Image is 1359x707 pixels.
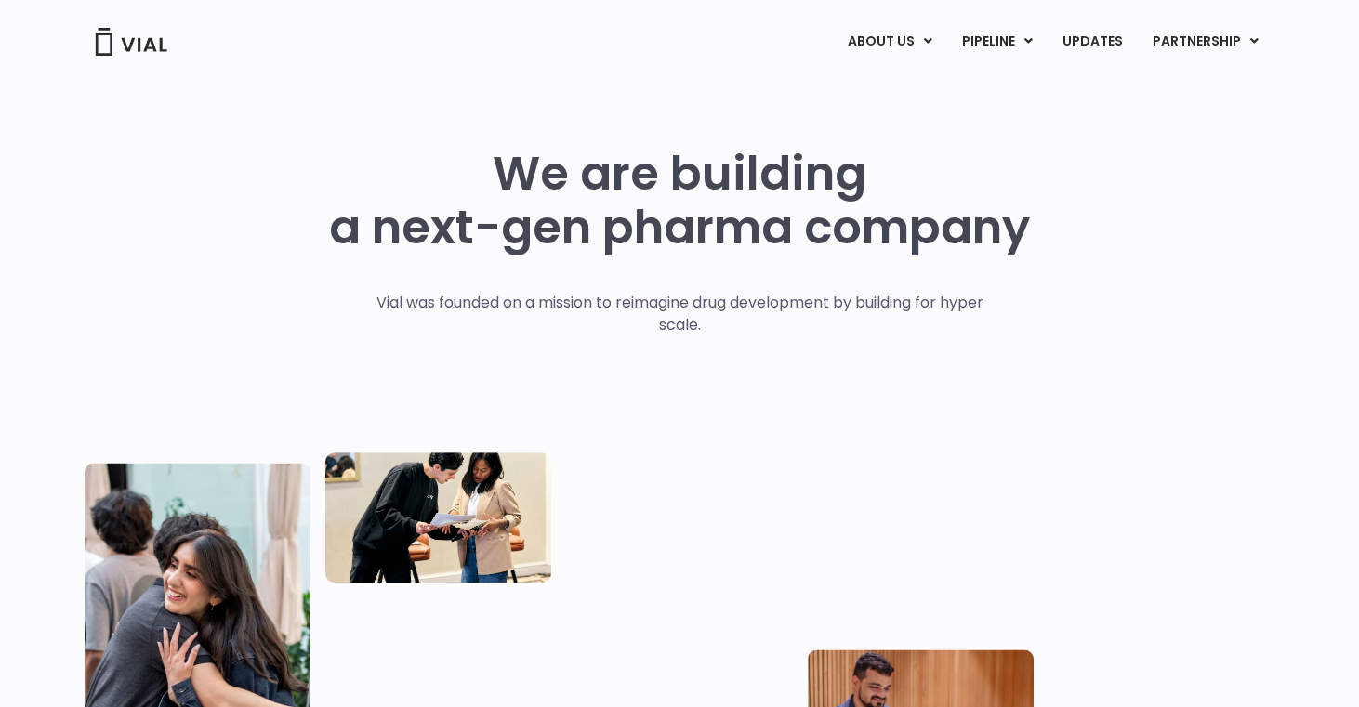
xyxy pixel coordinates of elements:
[1049,516,1274,646] img: Group of people playing whirlyball
[329,147,1030,255] h1: We are building a next-gen pharma company
[833,26,946,58] a: ABOUT USMenu Toggle
[947,26,1047,58] a: PIPELINEMenu Toggle
[1048,26,1137,58] a: UPDATES
[808,419,1034,549] img: Three people working in an office
[325,452,551,583] img: Two people looking at a paper talking.
[1138,26,1273,58] a: PARTNERSHIPMenu Toggle
[94,28,168,56] img: Vial Logo
[357,292,1003,336] p: Vial was founded on a mission to reimagine drug development by building for hyper scale.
